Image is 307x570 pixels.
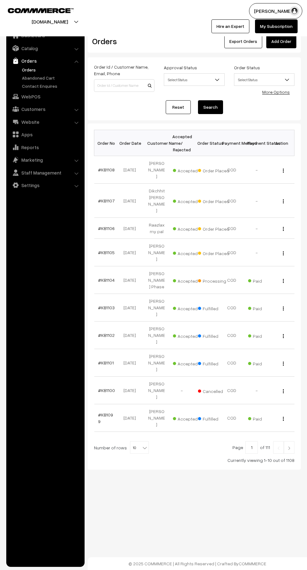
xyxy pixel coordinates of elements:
[8,6,63,14] a: COMMMERCE
[94,457,294,463] div: Currently viewing 1-10 out of 1108
[244,377,269,404] td: -
[8,43,82,54] a: Catalog
[219,156,244,184] td: COD
[248,304,279,312] span: Paid
[8,103,82,115] a: Customers
[94,444,127,451] span: Number of rows
[198,100,223,114] button: Search
[8,129,82,140] a: Apps
[10,14,90,29] button: [DOMAIN_NAME]
[234,64,260,71] label: Order Status
[260,445,270,450] span: of 111
[119,130,144,156] th: Order Date
[8,154,82,165] a: Marketing
[219,239,244,266] td: COD
[283,362,284,366] img: Menu
[98,360,114,365] a: #KB1101
[198,224,229,232] span: Order Placed
[20,75,82,81] a: Abandoned Cart
[255,19,298,33] a: My Subscription
[144,349,169,377] td: [PERSON_NAME]
[248,331,279,339] span: Paid
[244,239,269,266] td: -
[198,331,229,339] span: Fulfilled
[130,442,148,454] span: 10
[98,332,115,338] a: #KB1102
[224,34,262,48] button: Export Orders
[283,279,284,283] img: Menu
[119,239,144,266] td: [DATE]
[164,74,224,85] span: Select Status
[198,414,229,422] span: Fulfilled
[144,130,169,156] th: Customer Name
[198,196,229,205] span: Order Placed
[173,304,204,312] span: Accepted
[198,276,229,284] span: Processing
[248,414,279,422] span: Paid
[173,248,204,257] span: Accepted
[290,6,299,16] img: user
[266,34,296,48] a: Add Order
[119,294,144,322] td: [DATE]
[119,349,144,377] td: [DATE]
[219,322,244,349] td: COD
[244,156,269,184] td: -
[8,116,82,128] a: Website
[144,404,169,432] td: [PERSON_NAME]
[219,404,244,432] td: COD
[219,218,244,239] td: COD
[144,266,169,294] td: [PERSON_NAME] Phase
[119,156,144,184] td: [DATE]
[283,334,284,338] img: Menu
[219,184,244,218] td: COD
[98,198,115,203] a: #KB1107
[219,377,244,404] td: COD
[166,100,191,114] a: Reset
[8,55,82,66] a: Orders
[173,276,204,284] span: Accepted
[276,446,281,450] img: Left
[173,359,204,367] span: Accepted
[194,130,219,156] th: Order Status
[144,239,169,266] td: [PERSON_NAME]
[144,156,169,184] td: [PERSON_NAME]
[173,414,204,422] span: Accepted
[119,184,144,218] td: [DATE]
[219,266,244,294] td: COD
[144,184,169,218] td: Dikchhit [PERSON_NAME]
[88,557,307,570] footer: © 2025 COMMMERCE | All Rights Reserved | Crafted By
[219,130,244,156] th: Payment Method
[20,66,82,73] a: Orders
[98,250,115,255] a: #KB1105
[173,196,204,205] span: Accepted
[169,130,194,156] th: Accepted / Rejected
[248,276,279,284] span: Paid
[20,83,82,89] a: Contact Enquires
[211,19,249,33] a: Hire an Expert
[164,64,197,71] label: Approval Status
[98,305,115,310] a: #KB1103
[173,224,204,232] span: Accepted
[144,294,169,322] td: [PERSON_NAME]
[244,184,269,218] td: -
[98,388,115,393] a: #KB1100
[98,167,115,172] a: #KB1108
[94,130,119,156] th: Order No
[119,404,144,432] td: [DATE]
[130,441,149,454] span: 10
[198,248,229,257] span: Order Placed
[119,266,144,294] td: [DATE]
[283,169,284,173] img: Menu
[219,349,244,377] td: COD
[144,322,169,349] td: [PERSON_NAME]
[244,218,269,239] td: -
[286,446,292,450] img: Right
[94,79,154,92] input: Order Id / Customer Name / Customer Email / Customer Phone
[8,142,82,153] a: Reports
[198,359,229,367] span: Fulfilled
[8,180,82,191] a: Settings
[144,218,169,239] td: Raazlaxmy pal
[234,73,294,86] span: Select Status
[173,166,204,174] span: Accepted
[262,89,290,95] a: More Options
